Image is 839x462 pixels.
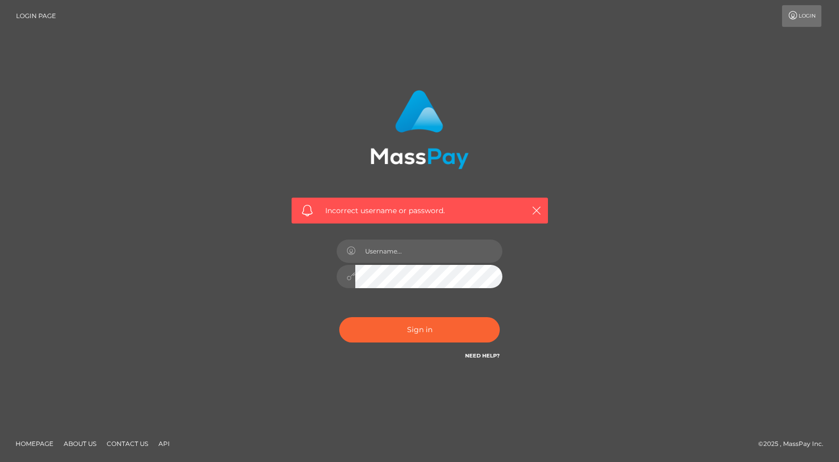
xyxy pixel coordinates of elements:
a: Homepage [11,436,57,452]
input: Username... [355,240,502,263]
a: Need Help? [465,352,500,359]
button: Sign in [339,317,500,342]
a: Contact Us [103,436,152,452]
img: MassPay Login [370,90,469,169]
a: Login Page [16,5,56,27]
a: About Us [60,436,100,452]
a: API [154,436,174,452]
a: Login [782,5,821,27]
span: Incorrect username or password. [325,205,514,216]
div: © 2025 , MassPay Inc. [758,438,831,450]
